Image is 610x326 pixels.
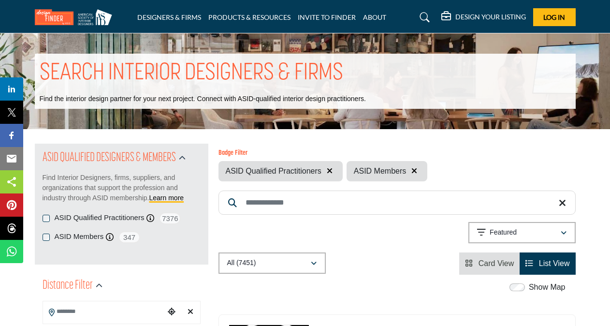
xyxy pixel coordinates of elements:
div: Choose your current location [164,302,178,323]
input: Selected ASID Members checkbox [43,234,50,241]
input: Search Location [43,302,165,321]
p: Find Interior Designers, firms, suppliers, and organizations that support the profession and indu... [43,173,201,203]
div: Clear search location [183,302,197,323]
h2: ASID QUALIFIED DESIGNERS & MEMBERS [43,149,176,167]
a: INVITE TO FINDER [298,13,356,21]
span: 347 [118,231,140,243]
input: Selected ASID Qualified Practitioners checkbox [43,215,50,222]
a: Search [410,10,436,25]
button: Featured [468,222,576,243]
h1: SEARCH INTERIOR DESIGNERS & FIRMS [40,59,343,89]
a: View List [525,259,569,267]
span: 7376 [159,212,181,224]
button: Log In [533,8,576,26]
li: List View [520,252,575,275]
span: Log In [543,13,565,21]
img: Site Logo [35,9,117,25]
span: ASID Qualified Practitioners [226,165,321,177]
a: ABOUT [363,13,386,21]
h2: Distance Filter [43,277,93,295]
div: DESIGN YOUR LISTING [441,12,526,23]
span: List View [539,259,570,267]
p: Featured [490,228,517,237]
p: Find the interior design partner for your next project. Connect with ASID-qualified interior desi... [40,94,366,104]
input: Search Keyword [218,191,576,215]
label: ASID Qualified Practitioners [55,212,145,223]
span: ASID Members [354,165,406,177]
h5: DESIGN YOUR LISTING [455,13,526,21]
li: Card View [459,252,520,275]
label: ASID Members [55,231,104,242]
a: Learn more [149,194,184,202]
button: All (7451) [218,252,326,274]
p: All (7451) [227,258,256,268]
h6: Badge Filter [218,149,428,158]
label: Show Map [529,282,566,293]
a: DESIGNERS & FIRMS [137,13,201,21]
a: PRODUCTS & RESOURCES [208,13,290,21]
a: View Card [465,259,514,267]
span: Card View [479,259,514,267]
